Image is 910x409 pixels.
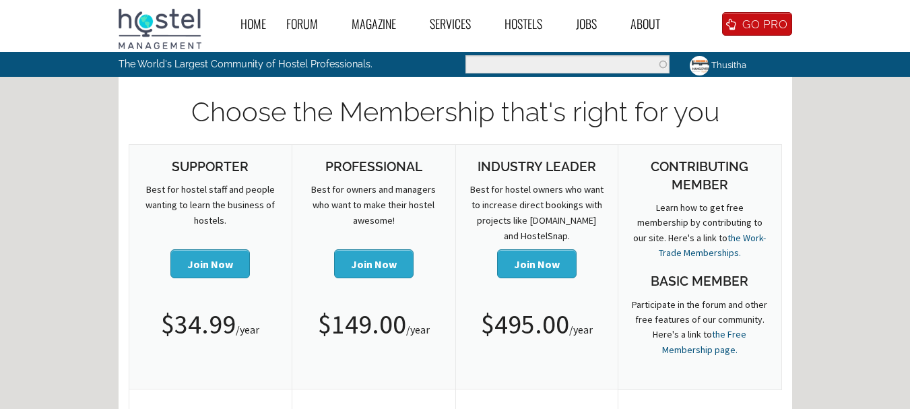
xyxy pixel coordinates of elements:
[230,9,276,39] a: Home
[161,303,236,346] span: $34.99
[566,9,620,39] a: Jobs
[569,323,593,336] span: /year
[276,9,342,39] a: Forum
[170,249,250,278] button: Join Now
[722,12,791,36] a: GO PRO
[306,182,442,228] p: Best for owners and managers who want to make their hostel awesome!
[143,158,279,176] h3: Supporter
[406,323,430,336] span: /year
[465,55,670,73] input: Enter the terms you wish to search for.
[143,182,279,228] p: Best for hostel staff and people wanting to learn the business of hostels.
[494,9,566,39] a: Hostels
[420,9,494,39] a: Services
[119,52,399,76] p: The World's Largest Community of Hostel Professionals.
[469,158,605,176] h3: Industry Leader
[620,9,684,39] a: About
[119,9,201,49] img: Hostel Management Home
[342,9,420,39] a: Magazine
[632,158,768,194] h3: Contributing Member
[236,323,259,336] span: /year
[129,93,782,131] h1: Choose the Membership that's right for you
[481,303,569,346] span: $495.00
[497,249,577,278] button: Join Now
[469,182,605,244] p: Best for hostel owners who want to increase direct bookings with projects like [DOMAIN_NAME] and ...
[632,272,768,290] h3: Basic Member
[632,200,768,261] p: Learn how to get free membership by contributing to our site. Here's a link to
[680,52,754,78] a: Thusitha
[632,297,768,358] p: Participate in the forum and other free features of our community. Here's a link to
[688,54,711,77] img: Thusitha's picture
[662,328,747,355] a: the Free Membership page.
[306,158,442,176] h3: Professional
[334,249,414,278] button: Join Now
[318,303,406,346] span: $149.00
